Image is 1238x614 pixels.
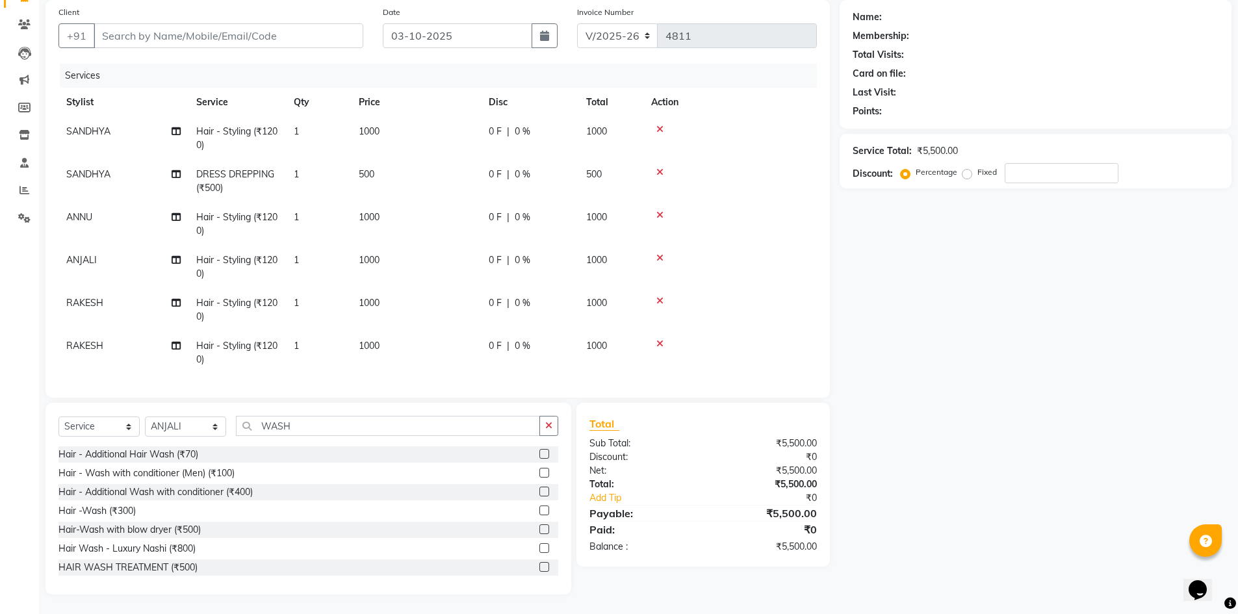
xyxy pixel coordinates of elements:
span: 1000 [359,254,380,266]
input: Search by Name/Mobile/Email/Code [94,23,363,48]
span: 1000 [586,125,607,137]
span: Hair - Styling (₹1200) [196,125,277,151]
span: Total [589,417,619,431]
div: Hair-Wash with blow dryer (₹500) [58,523,201,537]
div: Hair - Additional Wash with conditioner (₹400) [58,485,253,499]
div: ₹5,500.00 [703,464,827,478]
span: 1000 [586,211,607,223]
span: 0 % [515,125,530,138]
span: RAKESH [66,297,103,309]
span: Hair - Styling (₹1200) [196,340,277,365]
div: ₹0 [703,450,827,464]
button: +91 [58,23,95,48]
div: ₹5,500.00 [703,437,827,450]
span: 0 F [489,296,502,310]
div: Paid: [580,522,703,537]
div: Payable: [580,505,703,521]
label: Invoice Number [577,6,634,18]
span: 0 F [489,253,502,267]
span: SANDHYA [66,168,110,180]
span: 0 % [515,253,530,267]
div: ₹5,500.00 [703,540,827,554]
div: Name: [853,10,882,24]
div: ₹5,500.00 [703,505,827,521]
iframe: chat widget [1183,562,1225,601]
div: ₹5,500.00 [703,478,827,491]
span: | [507,168,509,181]
span: | [507,125,509,138]
div: Hair -Wash (₹300) [58,504,136,518]
span: 1000 [359,297,380,309]
div: ₹0 [724,491,827,505]
span: 1 [294,168,299,180]
span: 0 F [489,125,502,138]
div: Points: [853,105,882,118]
span: 0 % [515,211,530,224]
span: 0 F [489,211,502,224]
span: 1000 [359,340,380,352]
div: Hair Wash - Luxury Nashi (₹800) [58,542,196,556]
th: Disc [481,88,578,117]
span: ANNU [66,211,92,223]
div: Net: [580,464,703,478]
span: 500 [359,168,374,180]
div: Hair - Wash with conditioner (Men) (₹100) [58,467,235,480]
span: 1 [294,125,299,137]
a: Add Tip [580,491,723,505]
div: Discount: [580,450,703,464]
span: 1000 [586,254,607,266]
span: | [507,296,509,310]
span: 1000 [586,297,607,309]
div: Total Visits: [853,48,904,62]
div: Sub Total: [580,437,703,450]
span: | [507,339,509,353]
div: ₹0 [703,522,827,537]
label: Fixed [977,166,997,178]
th: Qty [286,88,351,117]
span: 500 [586,168,602,180]
th: Action [643,88,817,117]
span: ANJALI [66,254,97,266]
div: Hair - Additional Hair Wash (₹70) [58,448,198,461]
div: Membership: [853,29,909,43]
span: 0 F [489,168,502,181]
div: Discount: [853,167,893,181]
span: 0 % [515,296,530,310]
div: Balance : [580,540,703,554]
span: 0 F [489,339,502,353]
div: Service Total: [853,144,912,158]
span: 1 [294,297,299,309]
th: Total [578,88,643,117]
span: 0 % [515,339,530,353]
span: 1000 [359,125,380,137]
label: Percentage [916,166,957,178]
span: 1 [294,211,299,223]
div: HAIR WASH TREATMENT (₹500) [58,561,198,574]
span: | [507,211,509,224]
div: Last Visit: [853,86,896,99]
div: Services [60,64,827,88]
th: Service [188,88,286,117]
th: Stylist [58,88,188,117]
span: 1000 [586,340,607,352]
span: Hair - Styling (₹1200) [196,211,277,237]
div: Card on file: [853,67,906,81]
span: Hair - Styling (₹1200) [196,297,277,322]
span: 0 % [515,168,530,181]
div: ₹5,500.00 [917,144,958,158]
input: Search or Scan [236,416,540,436]
div: Total: [580,478,703,491]
label: Client [58,6,79,18]
span: SANDHYA [66,125,110,137]
span: 1 [294,340,299,352]
span: RAKESH [66,340,103,352]
th: Price [351,88,481,117]
span: 1 [294,254,299,266]
span: 1000 [359,211,380,223]
span: DRESS DREPPING (₹500) [196,168,274,194]
span: Hair - Styling (₹1200) [196,254,277,279]
span: | [507,253,509,267]
label: Date [383,6,400,18]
